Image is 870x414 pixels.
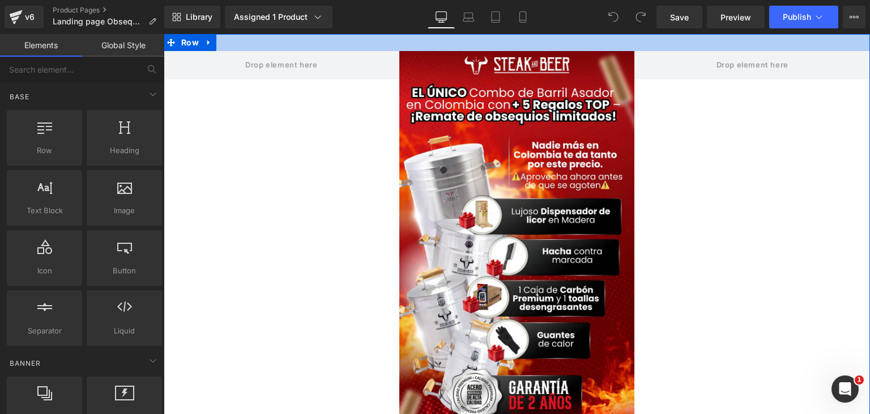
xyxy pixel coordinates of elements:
a: New Library [164,6,220,28]
span: Image [90,205,159,217]
div: Assigned 1 Product [234,11,323,23]
a: v6 [5,6,44,28]
a: Mobile [509,6,536,28]
span: Liquid [90,325,159,337]
span: Preview [720,11,751,23]
span: Save [670,11,689,23]
button: Redo [629,6,652,28]
span: Button [90,265,159,277]
button: Publish [769,6,838,28]
span: Text Block [10,205,79,217]
a: Preview [707,6,765,28]
span: Row [10,145,79,157]
span: Library [186,12,212,22]
button: More [843,6,865,28]
a: Laptop [455,6,482,28]
span: Separator [10,325,79,337]
span: Icon [10,265,79,277]
span: Publish [783,12,811,22]
span: Heading [90,145,159,157]
a: Desktop [428,6,455,28]
a: Product Pages [53,6,165,15]
a: Global Style [82,34,164,57]
a: Tablet [482,6,509,28]
span: 1 [855,375,864,385]
div: v6 [23,10,37,24]
iframe: Intercom live chat [831,375,859,403]
span: Base [8,91,31,102]
span: Landing page Obsequios [53,17,144,26]
span: Banner [8,358,42,369]
button: Undo [602,6,625,28]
